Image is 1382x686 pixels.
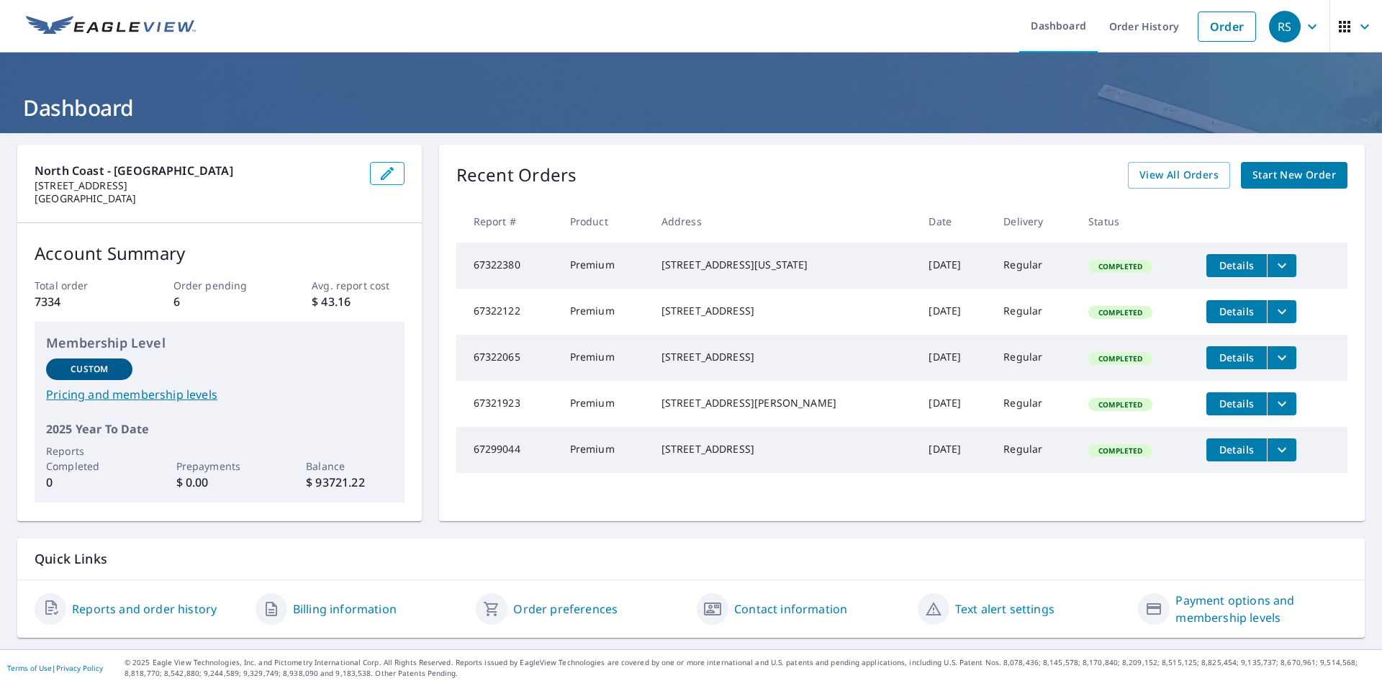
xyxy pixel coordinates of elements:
div: RS [1269,11,1301,42]
td: Regular [992,381,1077,427]
p: $ 0.00 [176,474,263,491]
button: filesDropdownBtn-67321923 [1267,392,1296,415]
span: Completed [1090,400,1151,410]
a: Contact information [734,600,847,618]
span: Completed [1090,353,1151,364]
span: Completed [1090,307,1151,317]
div: [STREET_ADDRESS][PERSON_NAME] [661,396,906,410]
th: Report # [456,200,559,243]
td: [DATE] [917,243,992,289]
button: detailsBtn-67322122 [1206,300,1267,323]
a: Order preferences [513,600,618,618]
p: Membership Level [46,333,393,353]
td: Premium [559,289,650,335]
td: Regular [992,335,1077,381]
a: Reports and order history [72,600,217,618]
td: 67322065 [456,335,559,381]
td: Premium [559,427,650,473]
div: [STREET_ADDRESS] [661,442,906,456]
td: Regular [992,427,1077,473]
a: Terms of Use [7,663,52,673]
span: View All Orders [1139,166,1219,184]
td: 67321923 [456,381,559,427]
a: Billing information [293,600,397,618]
p: Quick Links [35,550,1347,568]
p: $ 93721.22 [306,474,392,491]
span: Completed [1090,446,1151,456]
p: $ 43.16 [312,293,404,310]
p: Total order [35,278,127,293]
a: Start New Order [1241,162,1347,189]
th: Product [559,200,650,243]
th: Status [1077,200,1195,243]
p: Reports Completed [46,443,132,474]
span: Details [1215,443,1258,456]
span: Start New Order [1252,166,1336,184]
p: 7334 [35,293,127,310]
p: [STREET_ADDRESS] [35,179,358,192]
img: EV Logo [26,16,196,37]
span: Details [1215,397,1258,410]
p: © 2025 Eagle View Technologies, Inc. and Pictometry International Corp. All Rights Reserved. Repo... [125,657,1375,679]
td: [DATE] [917,289,992,335]
td: Regular [992,289,1077,335]
th: Address [650,200,918,243]
button: detailsBtn-67299044 [1206,438,1267,461]
button: filesDropdownBtn-67299044 [1267,438,1296,461]
button: filesDropdownBtn-67322122 [1267,300,1296,323]
p: Prepayments [176,459,263,474]
p: Avg. report cost [312,278,404,293]
td: 67322122 [456,289,559,335]
span: Details [1215,258,1258,272]
p: Custom [71,363,108,376]
p: [GEOGRAPHIC_DATA] [35,192,358,205]
td: 67322380 [456,243,559,289]
p: North Coast - [GEOGRAPHIC_DATA] [35,162,358,179]
span: Details [1215,351,1258,364]
a: Privacy Policy [56,663,103,673]
p: | [7,664,103,672]
td: Premium [559,381,650,427]
p: Order pending [173,278,266,293]
button: detailsBtn-67322380 [1206,254,1267,277]
td: [DATE] [917,381,992,427]
div: [STREET_ADDRESS] [661,304,906,318]
span: Details [1215,304,1258,318]
td: Regular [992,243,1077,289]
td: Premium [559,335,650,381]
a: Text alert settings [955,600,1054,618]
a: Order [1198,12,1256,42]
button: filesDropdownBtn-67322065 [1267,346,1296,369]
a: Payment options and membership levels [1175,592,1347,626]
p: Account Summary [35,240,405,266]
td: 67299044 [456,427,559,473]
td: [DATE] [917,335,992,381]
td: [DATE] [917,427,992,473]
a: View All Orders [1128,162,1230,189]
button: detailsBtn-67321923 [1206,392,1267,415]
span: Completed [1090,261,1151,271]
p: Balance [306,459,392,474]
p: Recent Orders [456,162,577,189]
th: Date [917,200,992,243]
p: 6 [173,293,266,310]
th: Delivery [992,200,1077,243]
button: detailsBtn-67322065 [1206,346,1267,369]
button: filesDropdownBtn-67322380 [1267,254,1296,277]
div: [STREET_ADDRESS] [661,350,906,364]
a: Pricing and membership levels [46,386,393,403]
div: [STREET_ADDRESS][US_STATE] [661,258,906,272]
p: 0 [46,474,132,491]
h1: Dashboard [17,93,1365,122]
td: Premium [559,243,650,289]
p: 2025 Year To Date [46,420,393,438]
